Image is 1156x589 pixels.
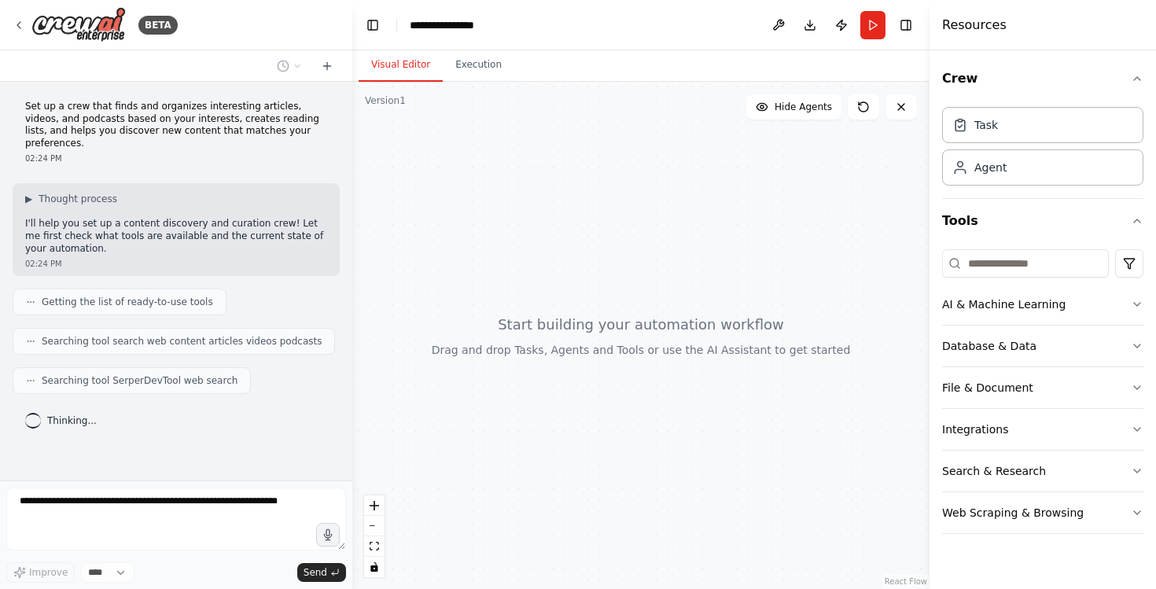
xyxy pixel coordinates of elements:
button: Search & Research [942,451,1143,491]
button: fit view [364,536,385,557]
button: Start a new chat [315,57,340,75]
p: I'll help you set up a content discovery and curation crew! Let me first check what tools are ava... [25,218,327,255]
div: Version 1 [365,94,406,107]
button: ▶Thought process [25,193,117,205]
span: Send [304,566,327,579]
a: React Flow attribution [885,577,927,586]
div: Crew [942,101,1143,198]
button: Tools [942,199,1143,243]
button: zoom out [364,516,385,536]
span: Improve [29,566,68,579]
button: Crew [942,57,1143,101]
button: Hide left sidebar [362,14,384,36]
button: zoom in [364,495,385,516]
button: Click to speak your automation idea [316,523,340,547]
span: ▶ [25,193,32,205]
span: Searching tool search web content articles videos podcasts [42,335,322,348]
button: Visual Editor [359,49,443,82]
div: 02:24 PM [25,258,327,270]
div: Task [974,117,998,133]
button: Improve [6,562,75,583]
button: Hide Agents [746,94,841,120]
h4: Resources [942,16,1007,35]
button: File & Document [942,367,1143,408]
nav: breadcrumb [410,17,474,33]
span: Hide Agents [775,101,832,113]
button: Switch to previous chat [271,57,308,75]
div: 02:24 PM [25,153,327,164]
button: Send [297,563,346,582]
span: Getting the list of ready-to-use tools [42,296,213,308]
button: AI & Machine Learning [942,284,1143,325]
button: Execution [443,49,514,82]
p: Set up a crew that finds and organizes interesting articles, videos, and podcasts based on your i... [25,101,327,149]
div: Agent [974,160,1007,175]
button: Integrations [942,409,1143,450]
span: Thought process [39,193,117,205]
span: Searching tool SerperDevTool web search [42,374,237,387]
div: React Flow controls [364,495,385,577]
button: toggle interactivity [364,557,385,577]
button: Database & Data [942,326,1143,366]
div: BETA [138,16,178,35]
img: Logo [31,7,126,42]
span: Thinking... [47,414,97,427]
button: Hide right sidebar [895,14,917,36]
button: Web Scraping & Browsing [942,492,1143,533]
div: Tools [942,243,1143,547]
